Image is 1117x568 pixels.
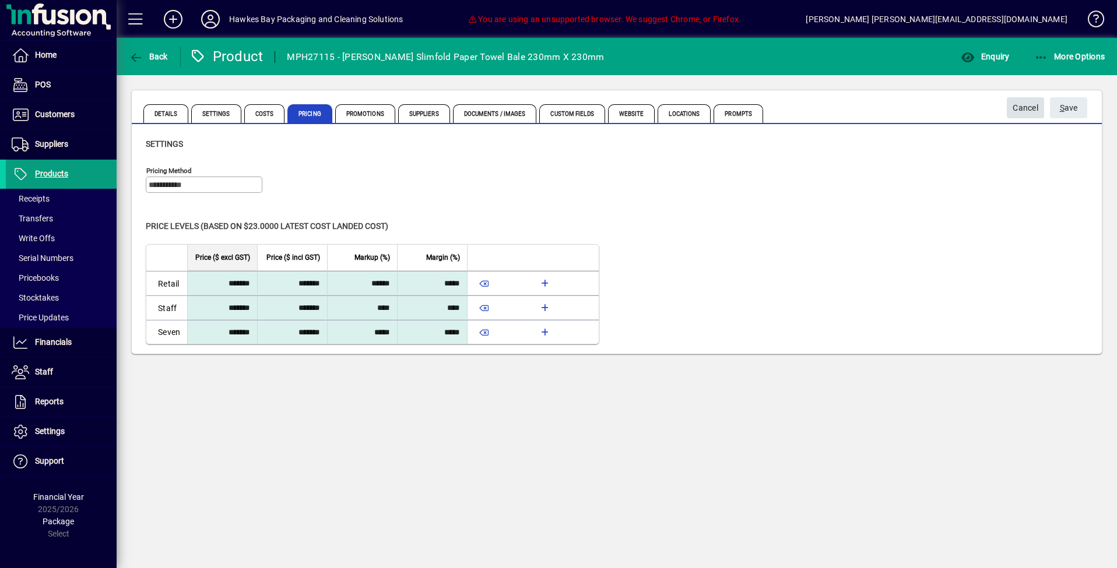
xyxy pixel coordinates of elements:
span: Package [43,517,74,526]
span: Costs [244,104,285,123]
span: Financials [35,337,72,347]
span: Settings [35,426,65,436]
a: Suppliers [6,130,117,159]
button: Save [1050,97,1087,118]
span: Details [143,104,188,123]
button: Enquiry [958,46,1012,67]
span: Home [35,50,57,59]
a: Stocktakes [6,288,117,308]
a: Financials [6,328,117,357]
span: Price ($ incl GST) [266,251,320,264]
span: Margin (%) [426,251,460,264]
span: Write Offs [12,234,55,243]
mat-label: Pricing method [146,167,192,175]
a: Support [6,447,117,476]
a: Receipts [6,189,117,209]
span: Enquiry [961,52,1009,61]
span: Financial Year [33,492,84,502]
a: Reports [6,387,117,417]
span: ave [1060,98,1078,118]
button: Cancel [1007,97,1044,118]
a: Settings [6,417,117,446]
td: Staff [146,295,187,320]
td: Seven [146,320,187,344]
a: Price Updates [6,308,117,327]
span: Promotions [335,104,395,123]
button: Back [126,46,171,67]
td: Retail [146,271,187,295]
span: Settings [146,139,183,149]
button: Add [154,9,192,30]
a: Customers [6,100,117,129]
span: Prompts [714,104,763,123]
span: Suppliers [35,139,68,149]
span: Transfers [12,214,53,223]
button: Profile [192,9,229,30]
button: More Options [1031,46,1108,67]
span: Price Updates [12,313,69,322]
a: Transfers [6,209,117,228]
span: Price levels (based on $23.0000 Latest cost landed cost) [146,221,388,231]
span: Stocktakes [12,293,59,302]
span: Markup (%) [354,251,390,264]
span: Suppliers [398,104,450,123]
a: Write Offs [6,228,117,248]
span: Serial Numbers [12,253,73,263]
span: Settings [191,104,241,123]
span: You are using an unsupported browser. We suggest Chrome, or Firefox. [468,15,741,24]
a: Pricebooks [6,268,117,288]
span: Customers [35,110,75,119]
span: Receipts [12,194,50,203]
span: Pricing [287,104,332,123]
span: Locations [658,104,711,123]
div: Product [189,47,264,66]
span: More Options [1034,52,1105,61]
div: MPH27115 - [PERSON_NAME] Slimfold Paper Towel Bale 230mm X 230mm [287,48,604,66]
app-page-header-button: Back [117,46,181,67]
span: Pricebooks [12,273,59,283]
a: Home [6,41,117,70]
a: Knowledge Base [1079,2,1102,40]
div: [PERSON_NAME] [PERSON_NAME][EMAIL_ADDRESS][DOMAIN_NAME] [806,10,1067,29]
a: POS [6,70,117,100]
span: Staff [35,367,53,376]
span: Reports [35,397,64,406]
span: Documents / Images [453,104,537,123]
a: Serial Numbers [6,248,117,268]
span: Website [608,104,655,123]
span: POS [35,80,51,89]
span: Cancel [1013,98,1038,118]
span: Back [129,52,168,61]
span: Custom Fields [539,104,605,123]
span: S [1060,103,1065,112]
span: Products [35,169,68,178]
span: Price ($ excl GST) [195,251,250,264]
a: Staff [6,358,117,387]
div: Hawkes Bay Packaging and Cleaning Solutions [229,10,403,29]
span: Support [35,456,64,465]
